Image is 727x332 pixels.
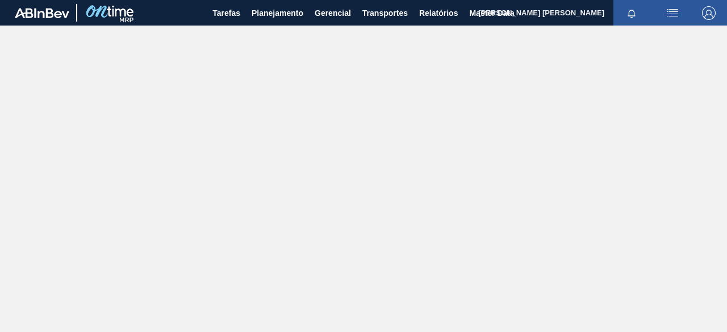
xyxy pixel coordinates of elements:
span: Gerencial [315,6,351,20]
span: Transportes [362,6,408,20]
span: Master Data [469,6,514,20]
img: TNhmsLtSVTkK8tSr43FrP2fwEKptu5GPRR3wAAAABJRU5ErkJggg== [15,8,69,18]
span: Relatórios [419,6,458,20]
span: Planejamento [252,6,303,20]
span: Tarefas [212,6,240,20]
button: Notificações [613,5,650,21]
img: userActions [666,6,679,20]
img: Logout [702,6,716,20]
